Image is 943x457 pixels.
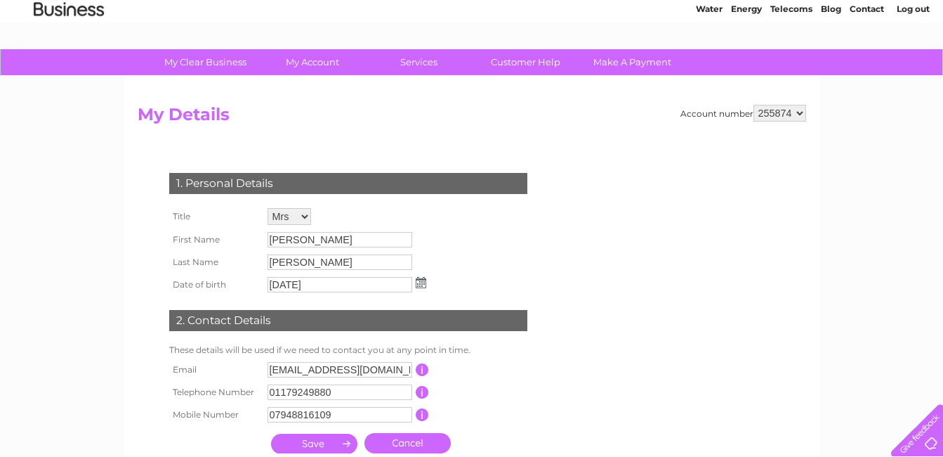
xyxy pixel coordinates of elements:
[33,37,105,79] img: logo.png
[416,277,426,288] img: ...
[166,404,264,426] th: Mobile Number
[166,205,264,228] th: Title
[678,7,775,25] a: 0333 014 3131
[166,342,531,359] td: These details will be used if we need to contact you at any point in time.
[850,60,884,70] a: Contact
[731,60,762,70] a: Energy
[169,310,527,331] div: 2. Contact Details
[166,381,264,404] th: Telephone Number
[166,228,264,251] th: First Name
[138,105,806,131] h2: My Details
[140,8,804,68] div: Clear Business is a trading name of Verastar Limited (registered in [GEOGRAPHIC_DATA] No. 3667643...
[416,408,429,421] input: Information
[147,49,263,75] a: My Clear Business
[166,273,264,296] th: Date of birth
[468,49,583,75] a: Customer Help
[574,49,690,75] a: Make A Payment
[364,433,451,453] a: Cancel
[416,363,429,376] input: Information
[416,386,429,399] input: Information
[166,251,264,273] th: Last Name
[680,105,806,122] div: Account number
[361,49,477,75] a: Services
[821,60,841,70] a: Blog
[770,60,812,70] a: Telecoms
[169,173,527,194] div: 1. Personal Details
[166,359,264,381] th: Email
[897,60,930,70] a: Log out
[271,434,357,453] input: Submit
[696,60,723,70] a: Water
[254,49,370,75] a: My Account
